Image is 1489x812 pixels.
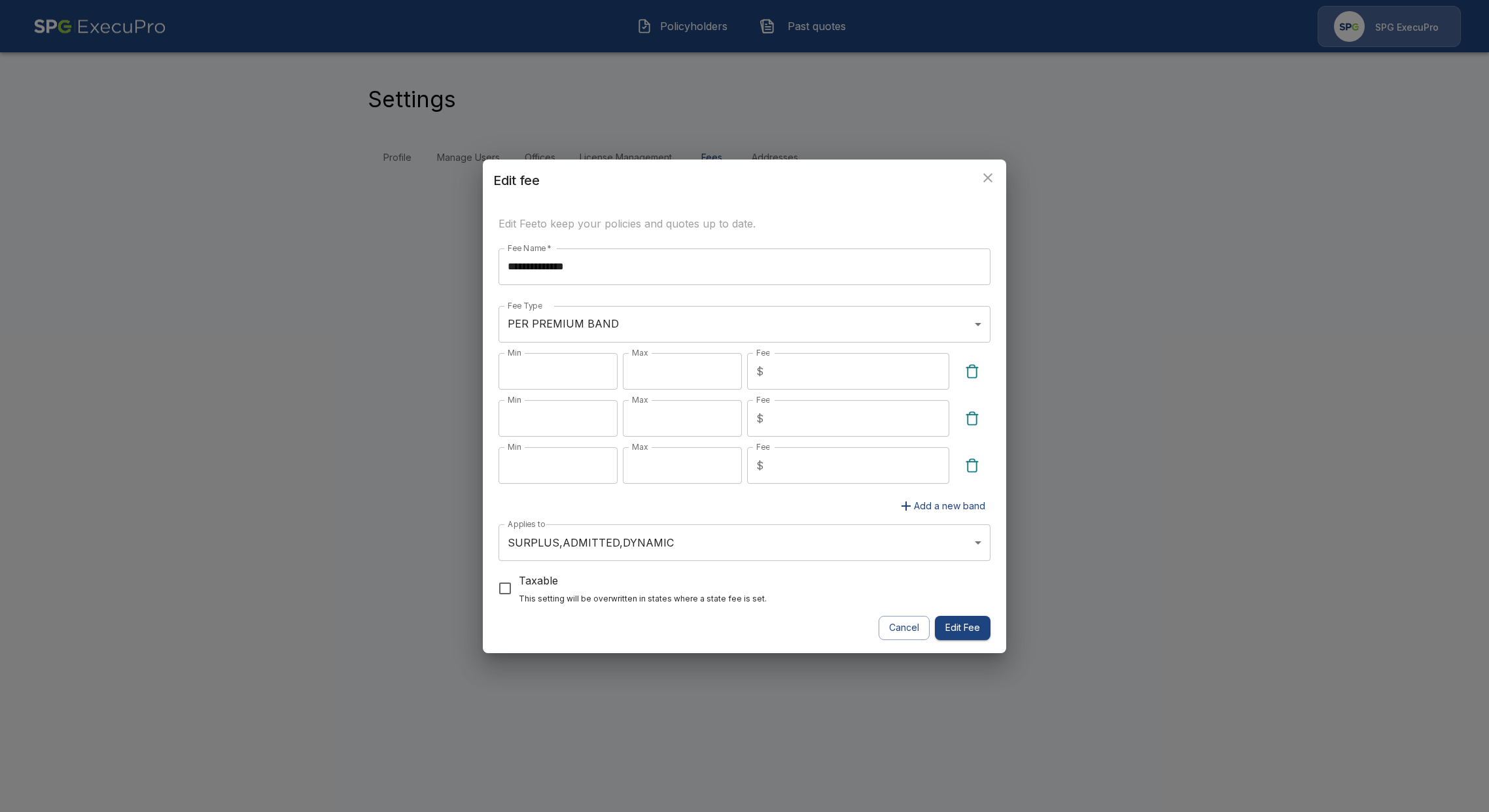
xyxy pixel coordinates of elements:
div: SURPLUS , ADMITTED , DYNAMIC [499,524,990,561]
label: Fee [756,441,769,452]
p: $ [756,458,763,473]
img: Delete [964,364,980,379]
label: Min [508,441,521,452]
label: Min [508,347,521,358]
label: Fee [756,347,769,358]
h2: Edit fee [483,160,1006,201]
label: Max [632,394,648,405]
h6: Taxable [519,571,767,590]
label: Applies to [508,518,545,530]
img: Delete [964,411,980,426]
button: Edit Fee [935,616,990,640]
button: Cancel [879,616,930,640]
p: $ [756,364,763,379]
label: Max [632,347,648,358]
label: Max [632,441,648,452]
button: Add a new band [893,494,990,518]
label: Min [508,394,521,405]
span: This setting will be overwritten in states where a state fee is set. [519,594,767,603]
p: $ [756,411,763,426]
label: Fee Name [508,243,552,254]
label: Fee [756,394,769,405]
label: Fee Type [508,300,542,311]
h6: Edit Fee to keep your policies and quotes up to date. [499,214,990,233]
button: close [975,165,1001,191]
img: Delete [964,458,980,473]
div: PER PREMIUM BAND [499,306,990,343]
